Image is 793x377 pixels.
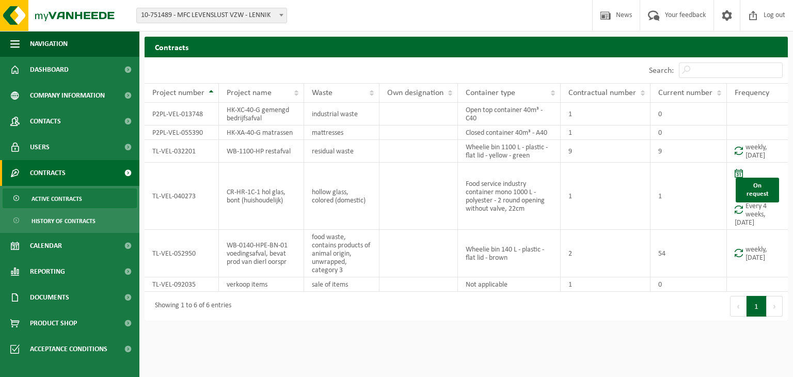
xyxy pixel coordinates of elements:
td: mattresses [304,125,379,140]
span: Company information [30,83,105,108]
td: 2 [561,230,651,277]
td: WB-1100-HP restafval [219,140,304,163]
span: Contractual number [568,89,636,97]
td: Closed container 40m³ - A40 [458,125,561,140]
td: 1 [561,163,651,230]
span: Project name [227,89,272,97]
td: TL-VEL-052950 [145,230,219,277]
td: P2PL-VEL-013748 [145,103,219,125]
td: Open top container 40m³ - C40 [458,103,561,125]
td: Wheelie bin 1100 L - plastic - flat lid - yellow - green [458,140,561,163]
span: Documents [30,285,69,310]
span: History of contracts [31,211,96,231]
span: Calendar [30,233,62,259]
td: WB-0140-HPE-BN-01 voedingsafval, bevat prod van dierl oorspr [219,230,304,277]
span: Active contracts [31,189,82,209]
span: Users [30,134,50,160]
span: Container type [466,89,515,97]
td: 1 [561,103,651,125]
span: Own designation [387,89,443,97]
td: TL-VEL-040273 [145,163,219,230]
span: Product Shop [30,310,77,336]
td: 9 [561,140,651,163]
td: 0 [651,103,727,125]
a: Active contracts [3,189,137,208]
td: weekly, [DATE] [727,140,788,163]
span: Project number [152,89,204,97]
td: P2PL-VEL-055390 [145,125,219,140]
td: TL-VEL-092035 [145,277,219,292]
td: 0 [651,277,727,292]
td: industrial waste [304,103,379,125]
div: Showing 1 to 6 of 6 entries [150,297,231,316]
td: 1 [651,163,727,230]
span: Contracts [30,160,66,186]
td: verkoop items [219,277,304,292]
td: HK-XA-40-G matrassen [219,125,304,140]
button: 1 [747,296,767,317]
td: Wheelie bin 140 L - plastic - flat lid - brown [458,230,561,277]
button: Previous [730,296,747,317]
td: hollow glass, colored (domestic) [304,163,379,230]
span: Current number [658,89,712,97]
label: Search: [649,67,674,75]
a: History of contracts [3,211,137,230]
span: Reporting [30,259,65,285]
td: Every 4 weeks, [DATE] [727,163,788,230]
a: On request [736,178,779,202]
td: sale of items [304,277,379,292]
td: 1 [561,125,651,140]
td: HK-XC-40-G gemengd bedrijfsafval [219,103,304,125]
span: 10-751489 - MFC LEVENSLUST VZW - LENNIK [137,8,287,23]
td: food waste, contains products of animal origin, unwrapped, category 3 [304,230,379,277]
span: 10-751489 - MFC LEVENSLUST VZW - LENNIK [136,8,287,23]
span: Contacts [30,108,61,134]
td: residual waste [304,140,379,163]
td: Food service industry container mono 1000 L - polyester - 2 round opening without valve, 22cm [458,163,561,230]
td: weekly, [DATE] [727,230,788,277]
td: 54 [651,230,727,277]
span: Dashboard [30,57,69,83]
td: Not applicable [458,277,561,292]
h2: Contracts [145,37,788,57]
span: Acceptance conditions [30,336,107,362]
td: 9 [651,140,727,163]
span: Waste [312,89,332,97]
td: 1 [561,277,651,292]
button: Next [767,296,783,317]
td: CR-HR-1C-1 hol glas, bont (huishoudelijk) [219,163,304,230]
td: TL-VEL-032201 [145,140,219,163]
span: Navigation [30,31,68,57]
span: Frequency [735,89,769,97]
td: 0 [651,125,727,140]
